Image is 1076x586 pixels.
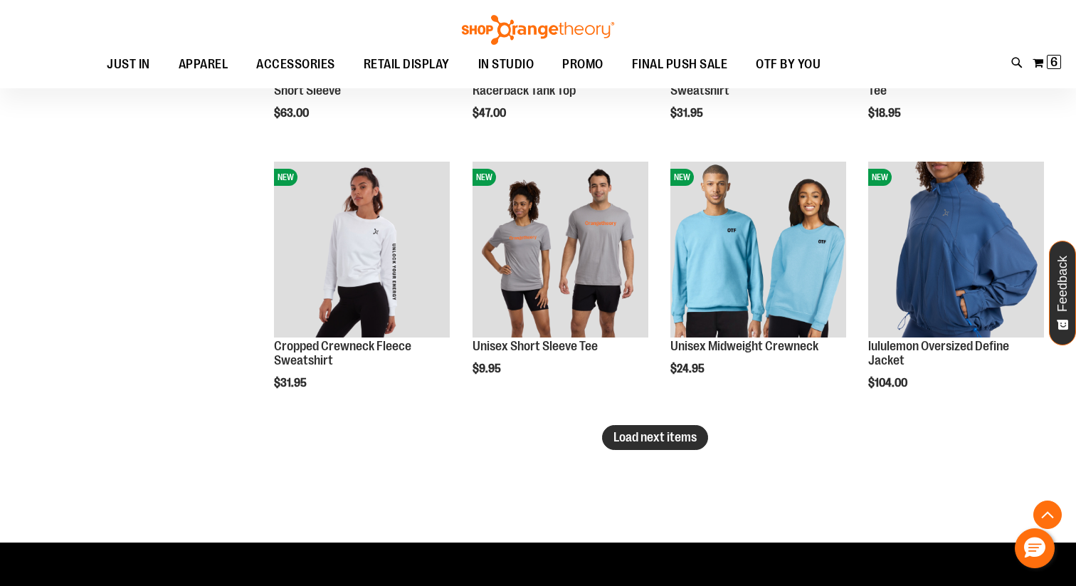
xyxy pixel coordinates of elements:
span: $31.95 [274,377,309,389]
a: Women's lululemon Ruched Racerback Tank Top [473,69,613,98]
span: Load next items [613,430,697,444]
span: APPAREL [179,48,228,80]
div: product [465,155,655,412]
a: Unisex Crewneck 365 Fleece Sweatshirt [670,69,822,98]
a: IN STUDIO [464,48,549,81]
a: Unisex Short Sleeve Tee [473,339,598,353]
span: RETAIL DISPLAY [364,48,450,80]
a: Cropped Crewneck Fleece Sweatshirt [274,339,411,367]
span: IN STUDIO [478,48,534,80]
a: APPAREL [164,48,243,81]
button: Back To Top [1033,501,1062,529]
a: Unisex Midweight Crewneck [670,339,818,353]
span: NEW [868,169,892,186]
img: lululemon Oversized Define Jacket [868,162,1044,338]
span: FINAL PUSH SALE [632,48,728,80]
span: JUST IN [107,48,150,80]
span: $63.00 [274,107,311,120]
img: Shop Orangetheory [460,15,616,45]
a: lululemon Oversized Define JacketNEW [868,162,1044,340]
span: $24.95 [670,362,707,375]
span: 6 [1050,55,1057,69]
a: Unisex Short Sleeve Recovery Tee [868,69,1024,98]
span: $18.95 [868,107,903,120]
a: RETAIL DISPLAY [349,48,464,81]
a: PROMO [548,48,618,81]
span: OTF BY YOU [756,48,821,80]
span: $9.95 [473,362,503,375]
span: $47.00 [473,107,508,120]
span: NEW [274,169,297,186]
div: product [663,155,853,412]
span: PROMO [562,48,603,80]
a: ACCESSORIES [242,48,349,81]
a: JUST IN [93,48,164,80]
a: OTF BY YOU [742,48,835,81]
div: product [267,155,457,426]
span: NEW [473,169,496,186]
div: product [861,155,1051,426]
span: ACCESSORIES [256,48,335,80]
a: Unisex Midweight CrewneckNEW [670,162,846,340]
span: Feedback [1056,256,1070,312]
a: lululemon Oversized Define Jacket [868,339,1009,367]
span: NEW [670,169,694,186]
a: FINAL PUSH SALE [618,48,742,81]
button: Load next items [602,425,708,450]
img: Cropped Crewneck Fleece Sweatshirt [274,162,450,338]
a: Cropped Crewneck Fleece SweatshirtNEW [274,162,450,340]
span: $104.00 [868,377,909,389]
a: lululemon Unisex License to Train Short Sleeve [274,69,447,98]
button: Feedback - Show survey [1049,241,1076,345]
span: $31.95 [670,107,705,120]
img: Unisex Short Sleeve Tee [473,162,648,338]
button: Hello, have a question? Let’s chat. [1015,528,1055,568]
a: Unisex Short Sleeve TeeNEW [473,162,648,340]
img: Unisex Midweight Crewneck [670,162,846,338]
